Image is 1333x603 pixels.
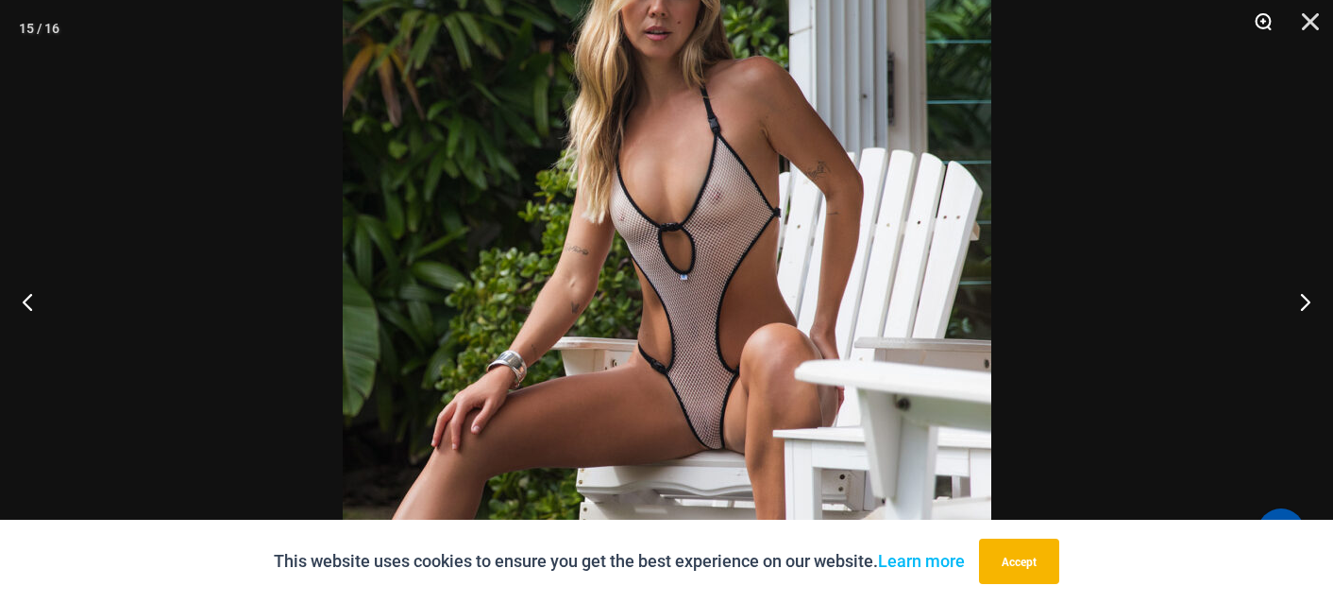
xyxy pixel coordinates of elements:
button: Accept [979,539,1059,584]
a: Learn more [878,551,965,571]
div: 15 / 16 [19,14,59,43]
p: This website uses cookies to ensure you get the best experience on our website. [274,547,965,576]
button: Next [1262,254,1333,349]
